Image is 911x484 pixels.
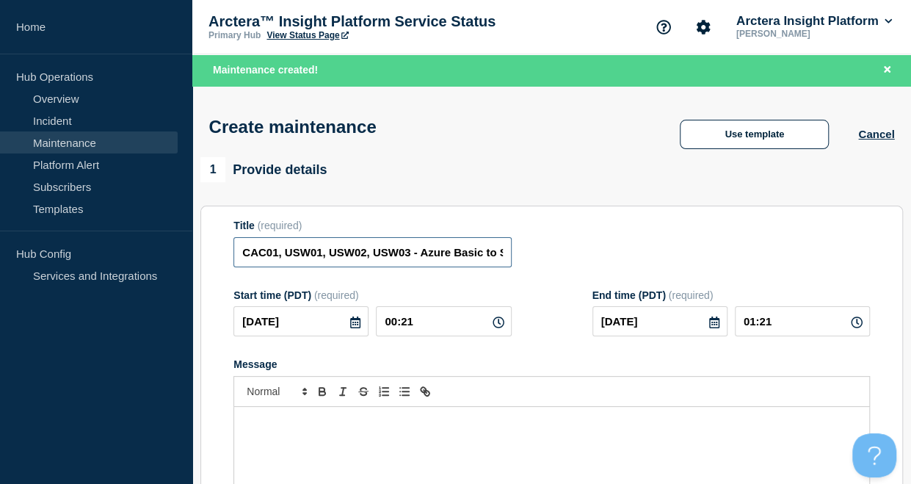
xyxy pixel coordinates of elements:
[312,383,333,400] button: Toggle bold text
[415,383,435,400] button: Toggle link
[376,306,511,336] input: HH:MM
[200,157,327,182] div: Provide details
[240,383,312,400] span: Font size
[648,12,679,43] button: Support
[669,289,714,301] span: (required)
[592,306,727,336] input: YYYY-MM-DD
[353,383,374,400] button: Toggle strikethrough text
[233,306,369,336] input: YYYY-MM-DD
[394,383,415,400] button: Toggle bulleted list
[314,289,359,301] span: (required)
[209,117,377,137] h1: Create maintenance
[266,30,348,40] a: View Status Page
[733,29,886,39] p: [PERSON_NAME]
[592,289,870,301] div: End time (PDT)
[374,383,394,400] button: Toggle ordered list
[878,62,896,79] button: Close banner
[233,237,511,267] input: Title
[858,128,894,140] button: Cancel
[233,358,870,370] div: Message
[333,383,353,400] button: Toggle italic text
[258,220,302,231] span: (required)
[213,64,318,76] span: Maintenance created!
[735,306,870,336] input: HH:MM
[233,289,511,301] div: Start time (PDT)
[852,433,896,477] iframe: Help Scout Beacon - Open
[208,30,261,40] p: Primary Hub
[200,157,225,182] span: 1
[688,12,719,43] button: Account settings
[680,120,829,149] button: Use template
[233,220,511,231] div: Title
[733,14,895,29] button: Arctera Insight Platform
[208,13,502,30] p: Arctera™ Insight Platform Service Status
